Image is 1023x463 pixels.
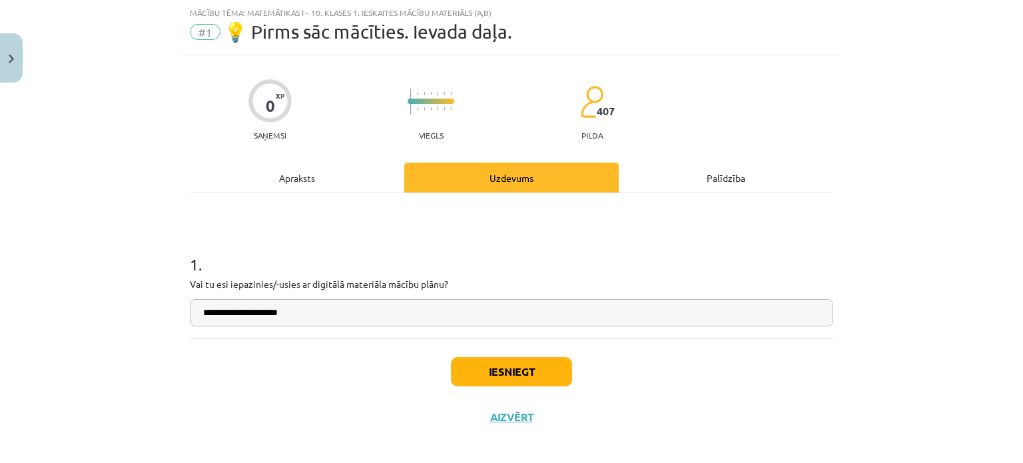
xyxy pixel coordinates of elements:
[417,107,418,111] img: icon-short-line-57e1e144782c952c97e751825c79c345078a6d821885a25fce030b3d8c18986b.svg
[248,131,292,140] p: Saņemsi
[619,163,833,193] div: Palīdzība
[430,92,432,95] img: icon-short-line-57e1e144782c952c97e751825c79c345078a6d821885a25fce030b3d8c18986b.svg
[190,8,833,17] div: Mācību tēma: Matemātikas i - 10. klases 1. ieskaites mācību materiāls (a,b)
[450,92,452,95] img: icon-short-line-57e1e144782c952c97e751825c79c345078a6d821885a25fce030b3d8c18986b.svg
[190,277,833,291] p: Vai tu esi iepazinies/-usies ar digitālā materiāla mācību plānu?
[430,107,432,111] img: icon-short-line-57e1e144782c952c97e751825c79c345078a6d821885a25fce030b3d8c18986b.svg
[276,92,284,99] span: XP
[190,232,833,273] h1: 1 .
[266,97,275,115] div: 0
[581,131,603,140] p: pilda
[224,21,512,43] span: 💡 Pirms sāc mācīties. Ievada daļa.
[417,92,418,95] img: icon-short-line-57e1e144782c952c97e751825c79c345078a6d821885a25fce030b3d8c18986b.svg
[451,357,572,386] button: Iesniegt
[444,92,445,95] img: icon-short-line-57e1e144782c952c97e751825c79c345078a6d821885a25fce030b3d8c18986b.svg
[419,131,444,140] p: Viegls
[450,107,452,111] img: icon-short-line-57e1e144782c952c97e751825c79c345078a6d821885a25fce030b3d8c18986b.svg
[9,55,14,63] img: icon-close-lesson-0947bae3869378f0d4975bcd49f059093ad1ed9edebbc8119c70593378902aed.svg
[190,24,220,40] span: #1
[437,107,438,111] img: icon-short-line-57e1e144782c952c97e751825c79c345078a6d821885a25fce030b3d8c18986b.svg
[437,92,438,95] img: icon-short-line-57e1e144782c952c97e751825c79c345078a6d821885a25fce030b3d8c18986b.svg
[597,105,615,117] span: 407
[580,85,603,119] img: students-c634bb4e5e11cddfef0936a35e636f08e4e9abd3cc4e673bd6f9a4125e45ecb1.svg
[404,163,619,193] div: Uzdevums
[444,107,445,111] img: icon-short-line-57e1e144782c952c97e751825c79c345078a6d821885a25fce030b3d8c18986b.svg
[486,410,537,424] button: Aizvērt
[410,89,412,115] img: icon-long-line-d9ea69661e0d244f92f715978eff75569469978d946b2353a9bb055b3ed8787d.svg
[424,107,425,111] img: icon-short-line-57e1e144782c952c97e751825c79c345078a6d821885a25fce030b3d8c18986b.svg
[190,163,404,193] div: Apraksts
[424,92,425,95] img: icon-short-line-57e1e144782c952c97e751825c79c345078a6d821885a25fce030b3d8c18986b.svg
